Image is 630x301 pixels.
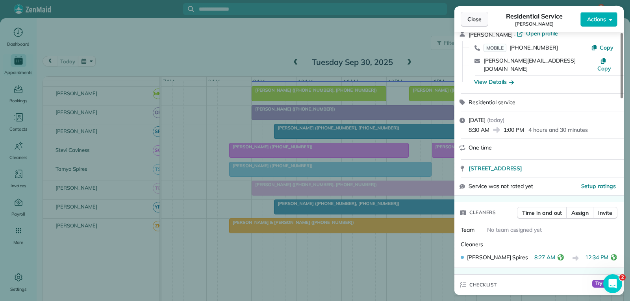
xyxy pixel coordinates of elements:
[619,274,626,281] span: 2
[592,280,617,288] span: Try Now
[484,44,558,52] a: MOBILE[PHONE_NUMBER]
[474,78,514,86] button: View Details
[484,44,506,52] span: MOBILE
[571,209,589,217] span: Assign
[581,183,616,190] span: Setup ratings
[469,144,492,151] span: One time
[469,126,489,134] span: 8:30 AM
[595,57,613,72] button: Copy
[534,253,555,263] span: 8:27 AM
[484,57,576,72] a: [PERSON_NAME][EMAIL_ADDRESS][DOMAIN_NAME]
[515,21,554,27] span: [PERSON_NAME]
[600,44,613,51] span: Copy
[469,182,533,190] span: Service was not rated yet
[517,207,567,219] button: Time in and out
[461,12,488,27] button: Close
[487,226,542,233] span: No team assigned yet
[506,11,562,21] span: Residential Service
[469,31,513,38] span: [PERSON_NAME]
[467,253,528,261] span: [PERSON_NAME] Spires
[587,15,606,23] span: Actions
[591,44,613,52] button: Copy
[469,116,485,124] span: [DATE]
[517,30,558,37] a: Open profile
[469,209,496,216] span: Cleaners
[487,116,504,124] span: ( today )
[513,31,517,38] span: ·
[469,99,515,106] span: Residential service
[581,182,616,190] button: Setup ratings
[522,209,562,217] span: Time in and out
[504,126,524,134] span: 1:00 PM
[528,126,587,134] p: 4 hours and 30 minutes
[461,226,474,233] span: Team
[597,65,611,72] span: Copy
[585,253,609,263] span: 12:34 PM
[469,164,522,172] span: [STREET_ADDRESS]
[598,209,612,217] span: Invite
[467,15,482,23] span: Close
[469,281,497,289] span: Checklist
[603,274,622,293] iframe: Intercom live chat
[469,164,619,172] a: [STREET_ADDRESS]
[461,241,483,248] span: Cleaners
[566,207,594,219] button: Assign
[510,44,558,51] span: [PHONE_NUMBER]
[593,207,617,219] button: Invite
[526,30,558,37] span: Open profile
